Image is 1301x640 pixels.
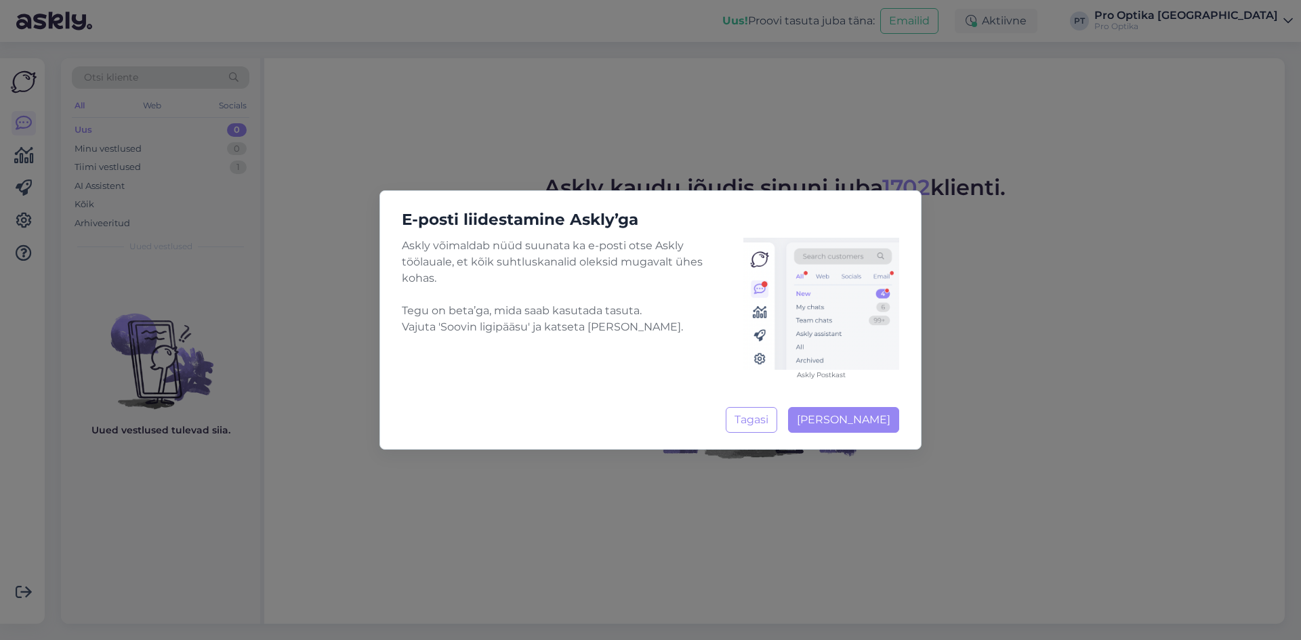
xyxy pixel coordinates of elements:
h5: E-posti liidestamine Askly’ga [391,207,910,232]
figcaption: Askly Postkast [743,370,899,380]
span: [PERSON_NAME] [797,413,890,426]
button: Tagasi [726,407,777,433]
img: chat-inbox [743,238,899,369]
div: Askly võimaldab nüüd suunata ka e-posti otse Askly töölauale, et kõik suhtluskanalid oleksid muga... [402,238,899,379]
button: [PERSON_NAME] [788,407,899,433]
